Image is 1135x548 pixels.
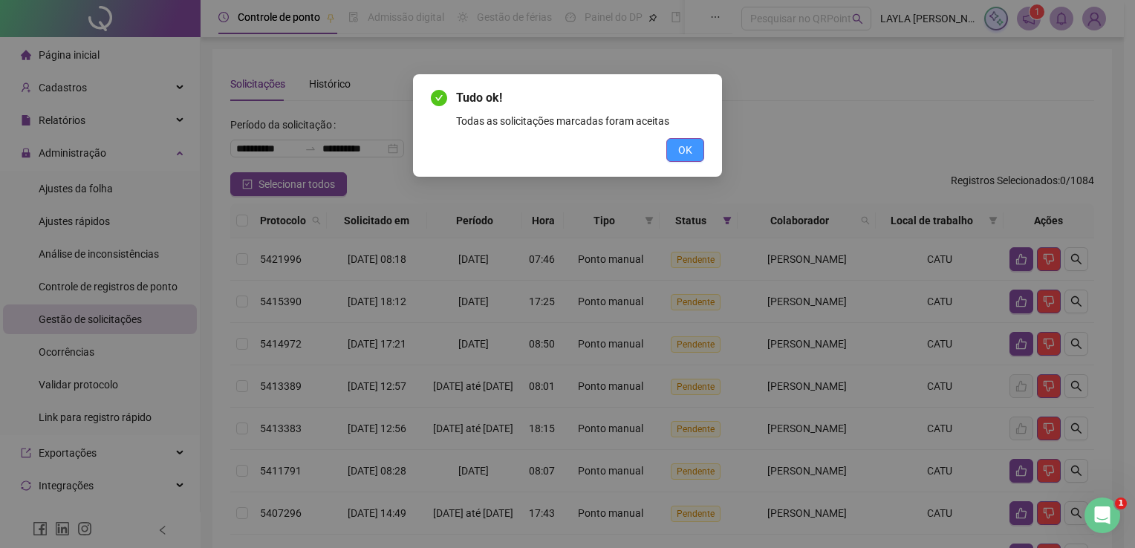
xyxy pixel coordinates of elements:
[456,89,704,107] span: Tudo ok!
[456,113,704,129] div: Todas as solicitações marcadas foram aceitas
[431,90,447,106] span: check-circle
[678,142,692,158] span: OK
[1084,498,1120,533] iframe: Intercom live chat
[1115,498,1127,509] span: 1
[666,138,704,162] button: OK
